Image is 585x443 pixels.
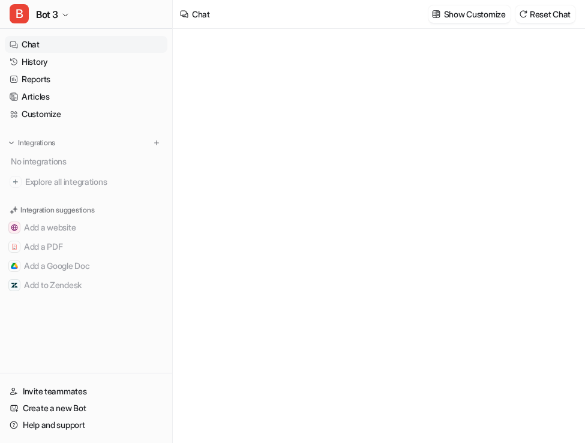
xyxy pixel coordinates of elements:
span: Bot 3 [36,6,58,23]
img: Add to Zendesk [11,282,18,289]
img: Add a PDF [11,243,18,250]
span: B [10,4,29,23]
a: Articles [5,88,167,105]
img: expand menu [7,139,16,147]
button: Add a PDFAdd a PDF [5,237,167,256]
a: Reports [5,71,167,88]
a: History [5,53,167,70]
img: Add a website [11,224,18,231]
p: Integration suggestions [20,205,94,215]
img: reset [519,10,527,19]
button: Integrations [5,137,59,149]
img: explore all integrations [10,176,22,188]
img: customize [432,10,440,19]
div: Chat [192,8,210,20]
a: Explore all integrations [5,173,167,190]
a: Help and support [5,417,167,433]
p: Integrations [18,138,55,148]
p: Show Customize [444,8,506,20]
div: No integrations [7,151,167,171]
img: Add a Google Doc [11,262,18,270]
button: Reset Chat [515,5,575,23]
a: Chat [5,36,167,53]
button: Add to ZendeskAdd to Zendesk [5,276,167,295]
span: Explore all integrations [25,172,163,191]
button: Add a Google DocAdd a Google Doc [5,256,167,276]
img: menu_add.svg [152,139,161,147]
a: Invite teammates [5,383,167,400]
button: Show Customize [428,5,511,23]
a: Create a new Bot [5,400,167,417]
button: Add a websiteAdd a website [5,218,167,237]
a: Customize [5,106,167,122]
